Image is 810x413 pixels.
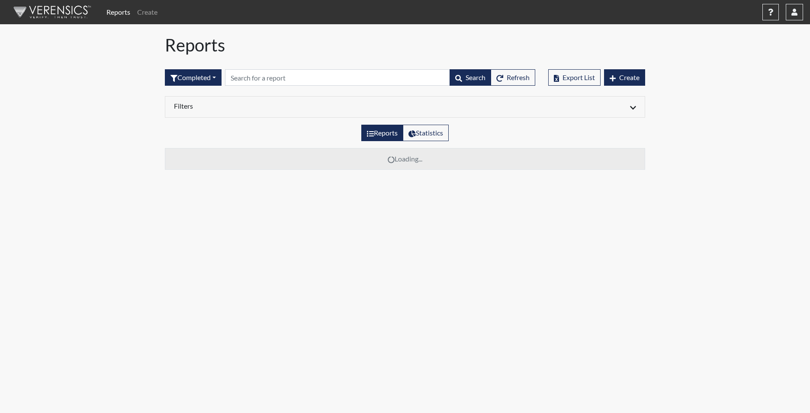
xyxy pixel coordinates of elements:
h6: Filters [174,102,399,110]
button: Export List [548,69,601,86]
a: Create [134,3,161,21]
div: Filter by interview status [165,69,222,86]
label: View the list of reports [361,125,403,141]
button: Refresh [491,69,535,86]
a: Reports [103,3,134,21]
button: Search [450,69,491,86]
div: Click to expand/collapse filters [167,102,643,112]
span: Export List [562,73,595,81]
input: Search by Registration ID, Interview Number, or Investigation Name. [225,69,450,86]
h1: Reports [165,35,645,55]
td: Loading... [165,148,645,170]
button: Create [604,69,645,86]
button: Completed [165,69,222,86]
label: View statistics about completed interviews [403,125,449,141]
span: Create [619,73,640,81]
span: Search [466,73,485,81]
span: Refresh [507,73,530,81]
